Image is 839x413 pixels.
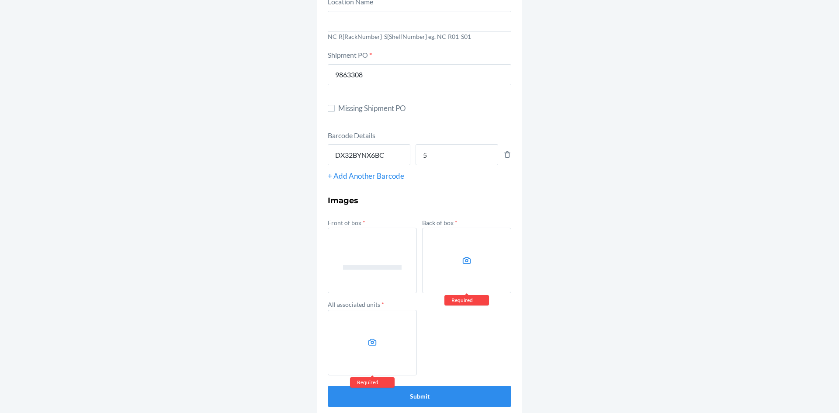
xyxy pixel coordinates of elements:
label: Barcode Details [328,131,375,139]
div: + Add Another Barcode [328,170,511,182]
div: Required [444,295,489,305]
input: Missing Shipment PO [328,105,335,112]
label: Shipment PO [328,51,372,59]
label: Back of box [422,219,458,226]
p: NC-R{RackNumber}-S{ShelfNumber} eg. NC-R01-S01 [328,32,511,41]
label: All associated units [328,301,384,308]
input: Quantity [416,144,498,165]
input: Barcode [328,144,410,165]
h3: Images [328,195,511,206]
span: Missing Shipment PO [338,103,511,114]
button: Submit [328,386,511,407]
div: Required [350,377,395,388]
label: Front of box [328,219,365,226]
